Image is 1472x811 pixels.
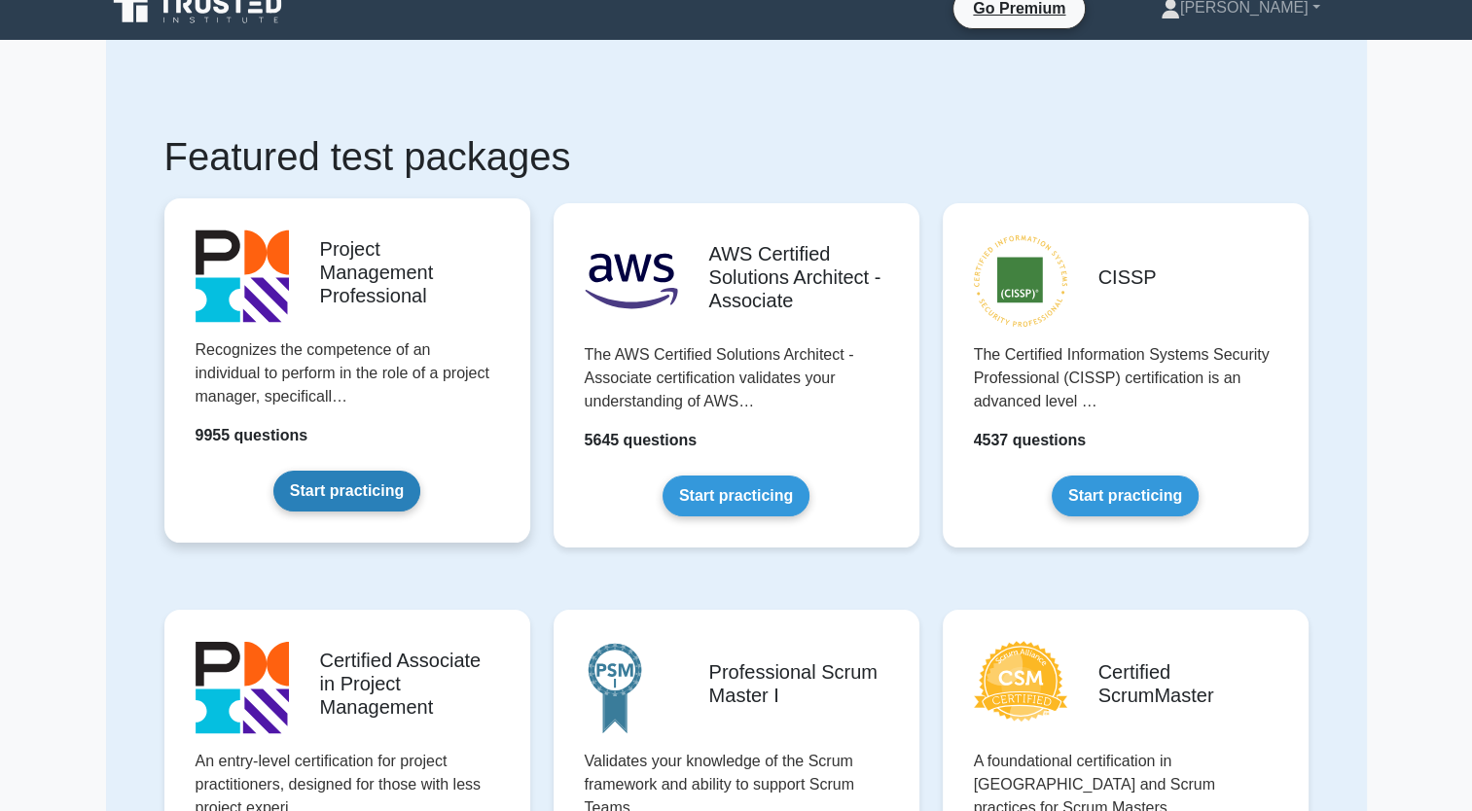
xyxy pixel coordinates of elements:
a: Start practicing [273,471,420,511]
a: Start practicing [1052,476,1199,516]
a: Start practicing [663,476,809,516]
h1: Featured test packages [164,133,1309,180]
